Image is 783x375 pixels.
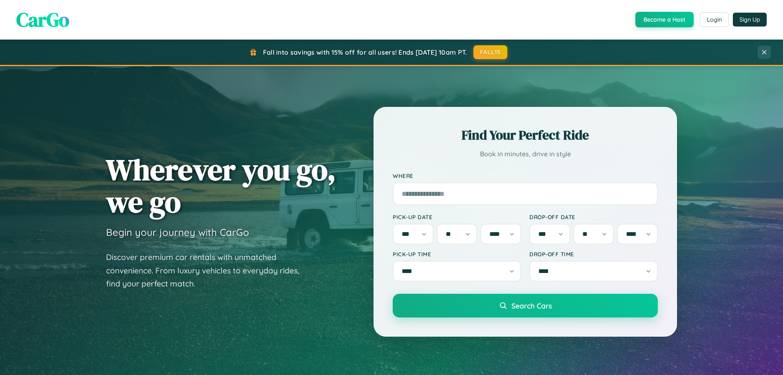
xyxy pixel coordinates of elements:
p: Book in minutes, drive in style [393,148,658,160]
span: CarGo [16,6,69,33]
label: Drop-off Date [529,213,658,220]
p: Discover premium car rentals with unmatched convenience. From luxury vehicles to everyday rides, ... [106,251,310,291]
label: Pick-up Time [393,251,521,257]
button: Become a Host [635,12,694,27]
h1: Wherever you go, we go [106,153,336,218]
h3: Begin your journey with CarGo [106,226,249,238]
h2: Find Your Perfect Ride [393,126,658,144]
label: Where [393,172,658,179]
label: Pick-up Date [393,213,521,220]
span: Fall into savings with 15% off for all users! Ends [DATE] 10am PT. [263,48,467,56]
button: Sign Up [733,13,767,27]
button: FALL15 [473,45,508,59]
label: Drop-off Time [529,251,658,257]
button: Search Cars [393,294,658,317]
span: Search Cars [511,301,552,310]
button: Login [700,12,729,27]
